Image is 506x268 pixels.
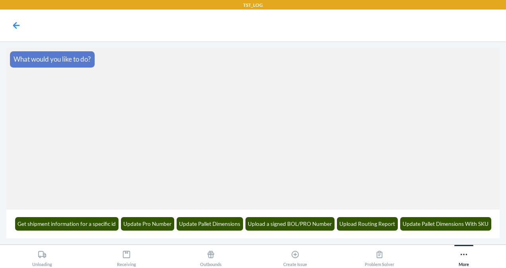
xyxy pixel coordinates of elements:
[117,247,136,267] div: Receiving
[365,247,394,267] div: Problem Solver
[400,217,492,231] button: Update Pallet Dimensions With SKU
[459,247,469,267] div: More
[245,217,335,231] button: Upload a signed BOL/PRO Number
[14,54,91,64] p: What would you like to do?
[121,217,175,231] button: Update Pro Number
[200,247,222,267] div: Outbounds
[422,245,506,267] button: More
[32,247,52,267] div: Unloading
[169,245,253,267] button: Outbounds
[337,217,398,231] button: Upload Routing Report
[283,247,307,267] div: Create Issue
[177,217,243,231] button: Update Pallet Dimensions
[253,245,337,267] button: Create Issue
[337,245,422,267] button: Problem Solver
[84,245,169,267] button: Receiving
[15,217,119,231] button: Get shipment information for a specific id
[243,2,263,9] p: TST_LOG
